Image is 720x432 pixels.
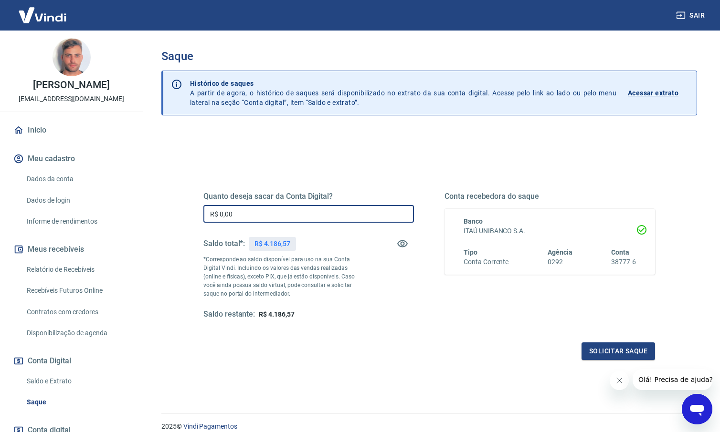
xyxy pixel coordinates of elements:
[610,371,629,390] iframe: Fechar mensagem
[11,0,74,30] img: Vindi
[23,323,131,343] a: Disponibilização de agenda
[23,169,131,189] a: Dados da conta
[190,79,616,88] p: Histórico de saques
[23,260,131,279] a: Relatório de Recebíveis
[11,120,131,141] a: Início
[464,217,483,225] span: Banco
[203,255,361,298] p: *Corresponde ao saldo disponível para uso na sua Conta Digital Vindi. Incluindo os valores das ve...
[53,38,91,76] img: b78fc2cd-d002-4fc0-a604-fb8b1bb06311.jpeg
[23,392,131,412] a: Saque
[611,257,636,267] h6: 38777-6
[682,394,712,424] iframe: Botão para abrir a janela de mensagens
[11,239,131,260] button: Meus recebíveis
[203,192,414,201] h5: Quanto deseja sacar da Conta Digital?
[11,148,131,169] button: Meu cadastro
[190,79,616,107] p: A partir de agora, o histórico de saques será disponibilizado no extrato da sua conta digital. Ac...
[633,369,712,390] iframe: Mensagem da empresa
[548,248,572,256] span: Agência
[464,257,508,267] h6: Conta Corrente
[445,192,655,201] h5: Conta recebedora do saque
[183,422,237,430] a: Vindi Pagamentos
[19,94,124,104] p: [EMAIL_ADDRESS][DOMAIN_NAME]
[161,422,697,432] p: 2025 ©
[203,239,245,248] h5: Saldo total*:
[259,310,294,318] span: R$ 4.186,57
[254,239,290,249] p: R$ 4.186,57
[6,7,80,14] span: Olá! Precisa de ajuda?
[464,226,636,236] h6: ITAÚ UNIBANCO S.A.
[582,342,655,360] button: Solicitar saque
[611,248,629,256] span: Conta
[161,50,697,63] h3: Saque
[548,257,572,267] h6: 0292
[203,309,255,319] h5: Saldo restante:
[11,350,131,371] button: Conta Digital
[628,79,689,107] a: Acessar extrato
[23,191,131,210] a: Dados de login
[674,7,709,24] button: Sair
[23,302,131,322] a: Contratos com credores
[23,281,131,300] a: Recebíveis Futuros Online
[628,88,678,98] p: Acessar extrato
[464,248,477,256] span: Tipo
[23,212,131,231] a: Informe de rendimentos
[23,371,131,391] a: Saldo e Extrato
[33,80,109,90] p: [PERSON_NAME]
